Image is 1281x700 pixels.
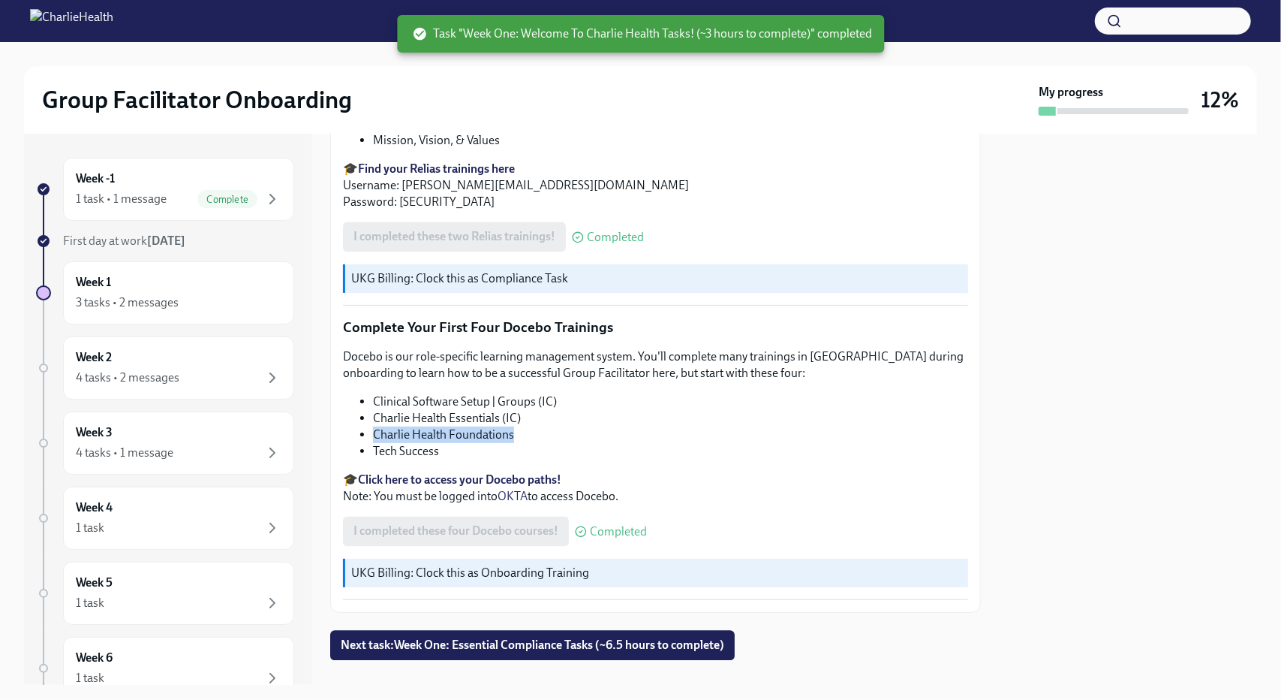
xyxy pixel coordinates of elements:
h2: Group Facilitator Onboarding [42,85,352,115]
a: Week 34 tasks • 1 message [36,412,294,475]
h6: Week 2 [76,349,112,366]
a: Week 61 task [36,637,294,700]
div: 3 tasks • 2 messages [76,294,179,311]
h6: Week 1 [76,274,111,291]
a: Week 24 tasks • 2 messages [36,336,294,400]
li: Charlie Health Essentials (IC) [373,410,968,427]
div: 1 task • 1 message [76,191,167,207]
h6: Week 5 [76,575,113,591]
div: 4 tasks • 1 message [76,445,173,461]
p: 🎓 Note: You must be logged into to access Docebo. [343,472,968,505]
h3: 12% [1201,86,1239,113]
a: OKTA [498,489,528,503]
a: First day at work[DATE] [36,233,294,249]
li: Tech Success [373,443,968,460]
div: 1 task [76,520,104,536]
a: Find your Relias trainings here [358,161,515,176]
div: 1 task [76,595,104,611]
a: Week 13 tasks • 2 messages [36,261,294,324]
h6: Week 3 [76,424,113,441]
li: Clinical Software Setup | Groups (IC) [373,394,968,410]
li: Charlie Health Foundations [373,427,968,443]
strong: My progress [1039,84,1103,101]
a: Click here to access your Docebo paths! [358,472,561,487]
p: Complete Your First Four Docebo Trainings [343,318,968,337]
a: Week 51 task [36,562,294,625]
span: First day at work [63,234,185,248]
button: Next task:Week One: Essential Compliance Tasks (~6.5 hours to complete) [330,631,735,661]
img: CharlieHealth [30,9,113,33]
p: Docebo is our role-specific learning management system. You'll complete many trainings in [GEOGRA... [343,348,968,382]
strong: [DATE] [147,234,185,248]
h6: Week 4 [76,499,113,516]
span: Next task : Week One: Essential Compliance Tasks (~6.5 hours to complete) [341,638,724,653]
span: Task "Week One: Welcome To Charlie Health Tasks! (~3 hours to complete)" completed [412,26,872,42]
h6: Week 6 [76,650,113,666]
span: Completed [590,526,647,538]
h6: Week -1 [76,170,115,187]
span: Completed [587,231,644,243]
li: Mission, Vision, & Values [373,132,968,149]
p: UKG Billing: Clock this as Compliance Task [351,270,962,287]
a: Week -11 task • 1 messageComplete [36,158,294,221]
div: 4 tasks • 2 messages [76,370,179,386]
a: Week 41 task [36,487,294,550]
p: 🎓 Username: [PERSON_NAME][EMAIL_ADDRESS][DOMAIN_NAME] Password: [SECURITY_DATA] [343,161,968,210]
p: UKG Billing: Clock this as Onboarding Training [351,565,962,581]
div: 1 task [76,670,104,686]
span: Complete [197,194,257,205]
